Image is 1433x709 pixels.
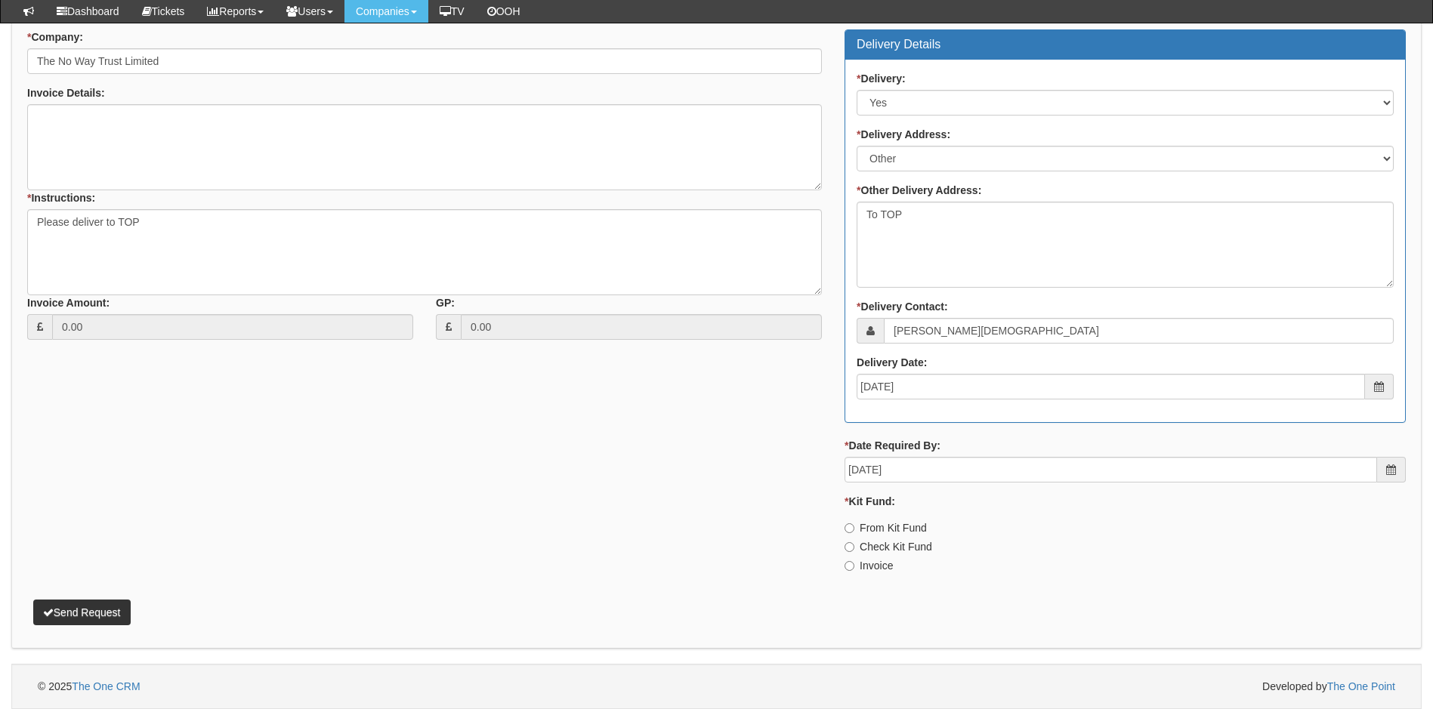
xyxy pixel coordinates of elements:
[857,299,948,314] label: Delivery Contact:
[436,295,455,310] label: GP:
[845,542,854,552] input: Check Kit Fund
[1327,680,1395,692] a: The One Point
[857,183,981,198] label: Other Delivery Address:
[845,438,940,453] label: Date Required By:
[27,190,95,205] label: Instructions:
[857,71,906,86] label: Delivery:
[72,680,140,692] a: The One CRM
[857,38,1394,51] h3: Delivery Details
[845,523,854,533] input: From Kit Fund
[27,29,83,45] label: Company:
[1262,679,1395,694] span: Developed by
[857,355,927,370] label: Delivery Date:
[38,680,141,692] span: © 2025
[845,539,932,554] label: Check Kit Fund
[33,600,131,625] button: Send Request
[27,295,110,310] label: Invoice Amount:
[27,85,105,100] label: Invoice Details:
[857,127,950,142] label: Delivery Address:
[845,561,854,571] input: Invoice
[845,558,893,573] label: Invoice
[845,494,895,509] label: Kit Fund:
[845,520,927,535] label: From Kit Fund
